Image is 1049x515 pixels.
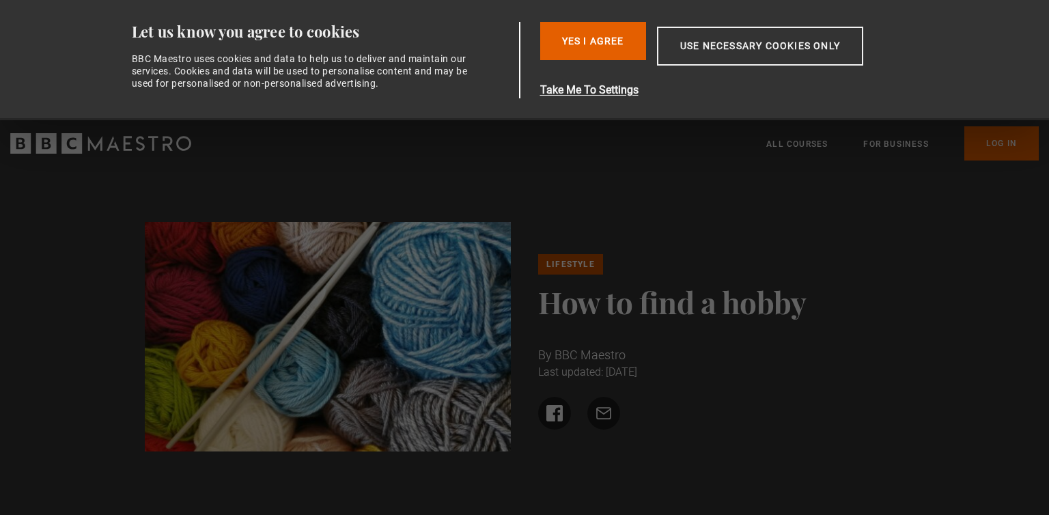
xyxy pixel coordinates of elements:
h1: How to find a hobby [538,286,905,318]
span: By [538,348,552,362]
span: BBC Maestro [555,348,626,362]
a: Log In [964,126,1039,161]
button: Yes I Agree [540,22,646,60]
button: Take Me To Settings [540,82,928,98]
time: Last updated: [DATE] [538,365,637,378]
nav: Primary [766,126,1039,161]
button: Use necessary cookies only [657,27,863,66]
a: All Courses [766,137,828,151]
div: Let us know you agree to cookies [132,22,514,42]
a: Lifestyle [538,254,603,275]
svg: BBC Maestro [10,133,191,154]
div: BBC Maestro uses cookies and data to help us to deliver and maintain our services. Cookies and da... [132,53,476,90]
a: For business [863,137,928,151]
